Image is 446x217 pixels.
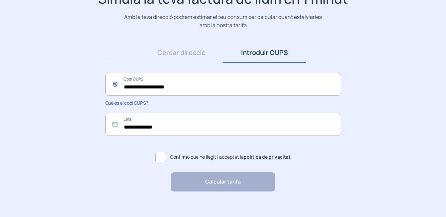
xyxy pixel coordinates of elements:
p: Amb la teva direcció podrem estimar el teu consum per calcular quant estalviaries amb la nostra t... [123,13,323,29]
span: Confirmo que he llegit i acceptat la [170,153,291,161]
a: Cercar direcció [140,42,223,63]
a: política de privacitat [244,154,291,160]
a: Introduir CUPS [223,42,306,63]
span: Què és el codi CUPS? [105,100,148,106]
